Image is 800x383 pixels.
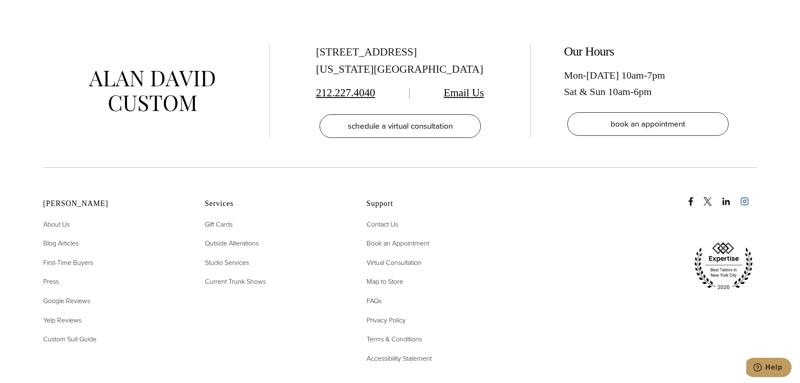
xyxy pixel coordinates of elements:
span: About Us [43,219,70,229]
nav: Alan David Footer Nav [43,219,184,345]
nav: Support Footer Nav [367,219,507,364]
a: instagram [740,189,757,206]
img: alan david custom [89,71,215,111]
span: FAQs [367,296,382,306]
a: Privacy Policy [367,315,406,326]
a: Email Us [444,87,484,99]
iframe: Opens a widget where you can chat to one of our agents [746,358,792,379]
a: FAQs [367,296,382,306]
a: x/twitter [703,189,720,206]
div: Mon-[DATE] 10am-7pm Sat & Sun 10am-6pm [564,67,732,100]
span: First-Time Buyers [43,258,93,267]
span: Contact Us [367,219,398,229]
img: expertise, best tailors in new york city 2020 [690,239,757,293]
a: Terms & Conditions [367,334,422,345]
h2: Our Hours [564,44,732,59]
a: Accessibility Statement [367,353,432,364]
span: Outside Alterations [205,238,259,248]
a: Custom Suit Guide [43,334,97,345]
span: Gift Cards [205,219,233,229]
span: Google Reviews [43,296,90,306]
span: Custom Suit Guide [43,334,97,344]
a: 212.227.4040 [316,87,375,99]
a: linkedin [722,189,739,206]
a: First-Time Buyers [43,257,93,268]
a: Outside Alterations [205,238,259,249]
span: schedule a virtual consultation [348,120,453,132]
h2: Services [205,199,346,209]
a: Press [43,276,59,287]
span: Accessibility Statement [367,354,432,363]
a: schedule a virtual consultation [320,114,481,138]
a: Facebook [687,189,702,206]
a: Google Reviews [43,296,90,306]
span: Blog Articles [43,238,79,248]
span: Press [43,277,59,286]
a: Gift Cards [205,219,233,230]
span: Yelp Reviews [43,315,81,325]
span: Book an Appointment [367,238,429,248]
h2: Support [367,199,507,209]
div: [STREET_ADDRESS] [US_STATE][GEOGRAPHIC_DATA] [316,44,484,78]
a: Blog Articles [43,238,79,249]
span: Studio Services [205,258,249,267]
a: Map to Store [367,276,403,287]
h2: [PERSON_NAME] [43,199,184,209]
a: Contact Us [367,219,398,230]
span: Map to Store [367,277,403,286]
a: About Us [43,219,70,230]
span: Terms & Conditions [367,334,422,344]
a: book an appointment [567,112,729,136]
a: Yelp Reviews [43,315,81,326]
a: Current Trunk Shows [205,276,266,287]
a: Virtual Consultation [367,257,422,268]
a: Studio Services [205,257,249,268]
span: Current Trunk Shows [205,277,266,286]
span: Privacy Policy [367,315,406,325]
span: Virtual Consultation [367,258,422,267]
span: book an appointment [611,118,685,130]
nav: Services Footer Nav [205,219,346,287]
a: Book an Appointment [367,238,429,249]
